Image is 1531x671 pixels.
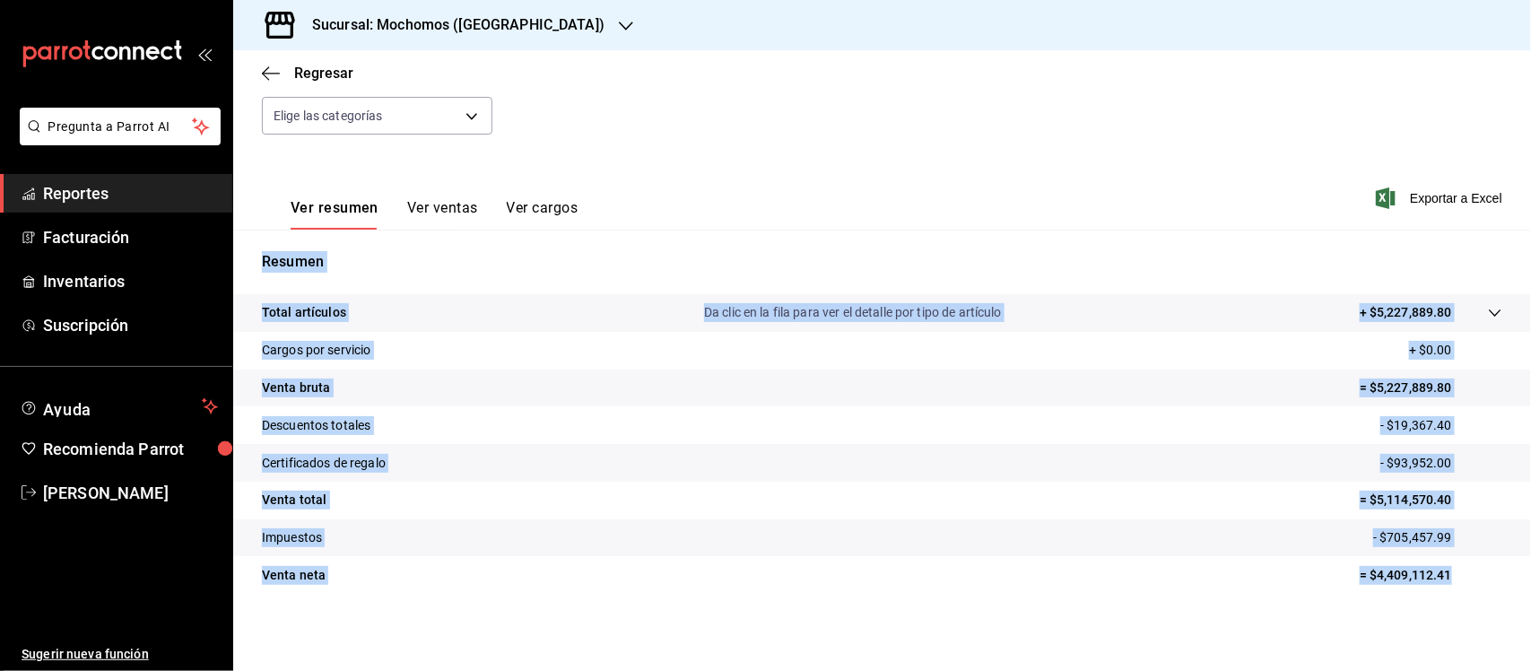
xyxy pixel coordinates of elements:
[43,437,218,461] span: Recomienda Parrot
[1360,379,1502,397] p: = $5,227,889.80
[1373,528,1502,547] p: - $705,457.99
[20,108,221,145] button: Pregunta a Parrot AI
[294,65,353,82] span: Regresar
[43,396,195,417] span: Ayuda
[22,645,218,664] span: Sugerir nueva función
[13,130,221,149] a: Pregunta a Parrot AI
[1360,491,1502,510] p: = $5,114,570.40
[274,107,383,125] span: Elige las categorías
[43,481,218,505] span: [PERSON_NAME]
[704,303,1002,322] p: Da clic en la fila para ver el detalle por tipo de artículo
[298,14,605,36] h3: Sucursal: Mochomos ([GEOGRAPHIC_DATA])
[262,454,386,473] p: Certificados de regalo
[43,181,218,205] span: Reportes
[262,251,1502,273] p: Resumen
[1379,187,1502,209] button: Exportar a Excel
[262,65,353,82] button: Regresar
[262,303,346,322] p: Total artículos
[507,199,578,230] button: Ver cargos
[407,199,478,230] button: Ver ventas
[1360,303,1452,322] p: + $5,227,889.80
[197,47,212,61] button: open_drawer_menu
[43,225,218,249] span: Facturación
[291,199,378,230] button: Ver resumen
[1380,454,1502,473] p: - $93,952.00
[262,528,322,547] p: Impuestos
[48,118,193,136] span: Pregunta a Parrot AI
[262,341,371,360] p: Cargos por servicio
[291,199,578,230] div: navigation tabs
[262,379,330,397] p: Venta bruta
[1360,566,1502,585] p: = $4,409,112.41
[262,566,326,585] p: Venta neta
[43,313,218,337] span: Suscripción
[1380,416,1502,435] p: - $19,367.40
[43,269,218,293] span: Inventarios
[262,416,370,435] p: Descuentos totales
[1409,341,1502,360] p: + $0.00
[262,491,326,510] p: Venta total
